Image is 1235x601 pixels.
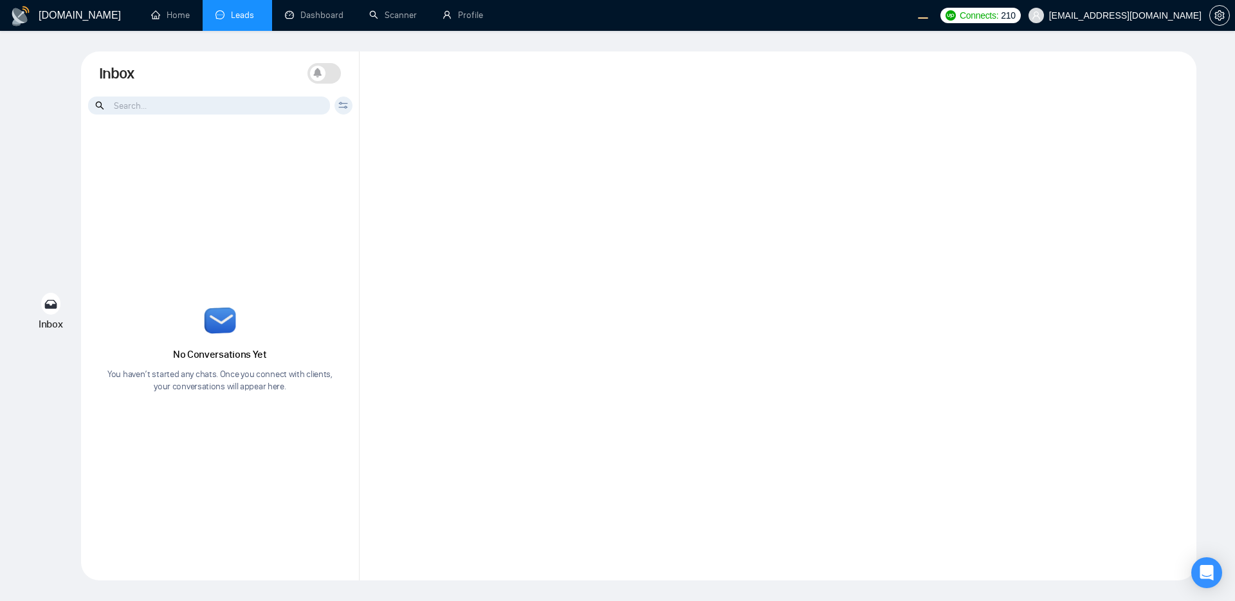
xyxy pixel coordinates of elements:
p: You haven’t started any chats. Once you connect with clients, your conversations will appear here. [99,368,342,393]
img: upwork-logo.png [946,10,956,21]
h1: Inbox [99,63,134,85]
span: Connects: [960,8,998,23]
a: messageLeads [215,10,259,21]
a: homeHome [151,10,190,21]
img: email-icon [204,308,236,334]
span: 210 [1001,8,1015,23]
button: setting [1209,5,1230,26]
a: dashboardDashboard [285,10,343,21]
span: search [95,98,106,113]
span: user [1032,11,1041,20]
span: Inbox [39,318,63,330]
input: Search... [88,97,330,115]
div: Open Intercom Messenger [1191,557,1222,588]
a: setting [1209,10,1230,21]
span: setting [1210,10,1229,21]
img: logo [10,6,31,26]
a: searchScanner [369,10,417,21]
a: userProfile [443,10,483,21]
span: No Conversations Yet [173,348,267,360]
